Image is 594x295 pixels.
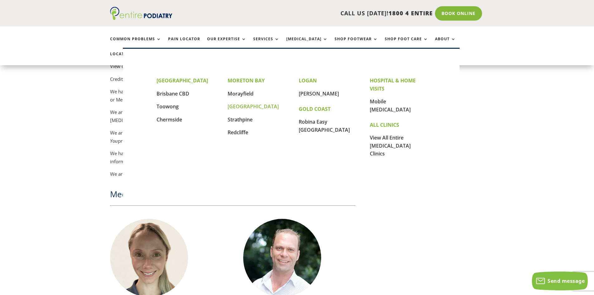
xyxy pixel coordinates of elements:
strong: MORETON BAY [228,77,265,84]
p: Credit cards accepted - Visa and Mastercard. [110,75,356,88]
strong: ALL CLINICS [370,121,399,128]
a: Chermside [157,116,182,123]
a: Shop Footwear [335,37,378,50]
a: Morayfield [228,90,254,97]
strong: LOGAN [299,77,317,84]
p: View our [110,62,356,75]
a: Strathpine [228,116,253,123]
p: We are approved and DVA providers. [110,170,356,178]
a: Locations [110,52,141,65]
a: Entire Podiatry [110,15,172,21]
a: Book Online [435,6,482,21]
p: We have HICAPs facilities at all our clinics which gives our patients the convenience of automati... [110,88,356,108]
p: CALL US [DATE]! [196,9,433,17]
a: Our Expertise [207,37,246,50]
a: View All Entire [MEDICAL_DATA] Clinics [370,134,411,157]
a: Pain Locator [168,37,200,50]
strong: GOLD COAST [299,106,331,112]
a: [MEDICAL_DATA] [286,37,328,50]
h2: Meet the team [110,189,356,203]
a: Mobile [MEDICAL_DATA] [370,98,411,113]
p: We are also HCF approved No Gap providers. HCF members can receive 100% back through the HCF prog... [110,129,356,150]
a: Services [253,37,279,50]
a: [PERSON_NAME] [299,90,339,97]
img: logo (1) [110,7,172,20]
a: Common Problems [110,37,161,50]
span: 1800 4 ENTIRE [389,9,433,17]
span: Send message [548,278,585,284]
a: Shop Foot Care [385,37,428,50]
p: We are BUPA Members First Extras providers, meaning you receive higher BUPA refunds from Entire [... [110,108,356,129]
a: Redcliffe [228,129,248,136]
a: About [435,37,456,50]
i: More for You [110,130,343,144]
a: Robina Easy [GEOGRAPHIC_DATA] [299,118,350,133]
a: Brisbane CBD [157,90,189,97]
strong: HOSPITAL & HOME VISITS [370,77,416,92]
p: We have provider numbers with other health insurance providers, such as Medibank, ahm etc. for mo... [110,150,356,170]
a: Toowong [157,103,179,110]
a: [GEOGRAPHIC_DATA] [228,103,279,110]
strong: [GEOGRAPHIC_DATA] [157,77,208,84]
button: Send message [532,272,588,290]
